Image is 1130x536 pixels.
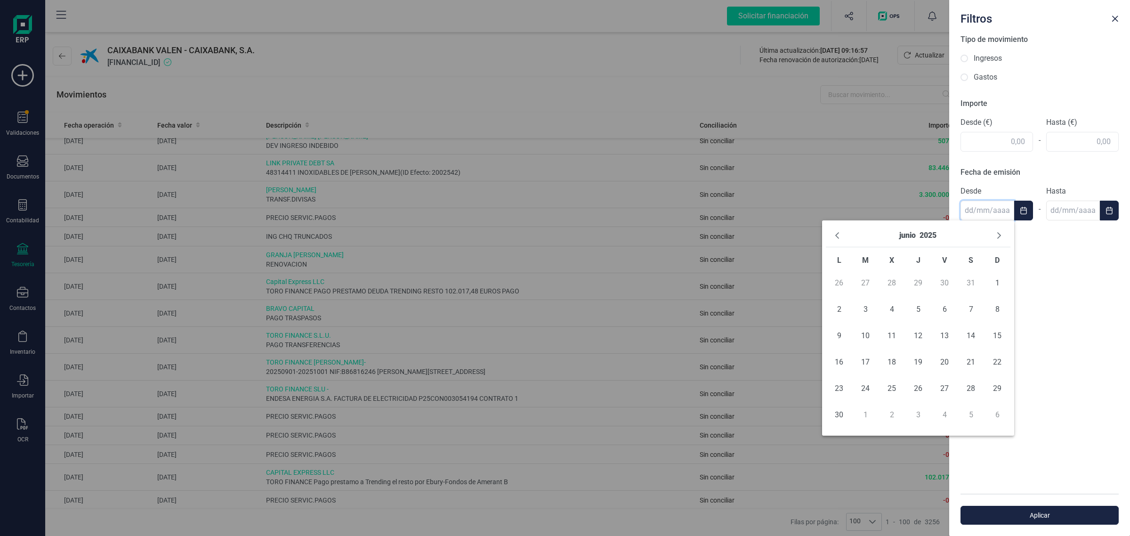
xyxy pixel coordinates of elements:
span: S [969,256,973,265]
td: 26/05/2025 [826,270,852,296]
td: 22/06/2025 [984,349,1010,375]
td: 03/06/2025 [852,296,879,323]
td: 10/06/2025 [852,323,879,349]
span: M [862,256,869,265]
span: 28 [961,379,980,398]
label: Hasta [1046,186,1119,197]
label: Desde [960,186,1033,197]
td: 06/06/2025 [931,296,958,323]
td: 02/07/2025 [879,402,905,428]
span: L [837,256,841,265]
td: 25/06/2025 [879,375,905,402]
span: Fecha de emisión [960,168,1020,177]
span: J [916,256,920,265]
label: Desde (€) [960,117,1033,128]
span: 27 [935,379,954,398]
span: 8 [988,300,1007,319]
td: 03/07/2025 [905,402,931,428]
span: 2 [830,300,848,319]
td: 18/06/2025 [879,349,905,375]
label: Ingresos [974,53,1002,64]
td: 04/07/2025 [931,402,958,428]
span: 13 [935,326,954,345]
span: Importe [960,99,987,108]
td: 01/07/2025 [852,402,879,428]
td: 29/06/2025 [984,375,1010,402]
span: 9 [830,326,848,345]
span: 30 [830,406,848,424]
td: 23/06/2025 [826,375,852,402]
span: 11 [882,326,901,345]
td: 28/05/2025 [879,270,905,296]
input: 0,00 [1046,132,1119,152]
button: Aplicar [960,506,1119,525]
td: 16/06/2025 [826,349,852,375]
span: 5 [909,300,928,319]
button: Next Month [992,228,1007,243]
button: Choose Date [1100,201,1119,220]
td: 05/06/2025 [905,296,931,323]
span: 29 [988,379,1007,398]
td: 08/06/2025 [984,296,1010,323]
button: Previous Month [830,228,845,243]
td: 27/05/2025 [852,270,879,296]
td: 15/06/2025 [984,323,1010,349]
span: 15 [988,326,1007,345]
span: 1 [988,274,1007,292]
td: 17/06/2025 [852,349,879,375]
span: D [995,256,1000,265]
td: 31/05/2025 [958,270,984,296]
div: - [1033,129,1046,152]
label: Hasta (€) [1046,117,1119,128]
span: Aplicar [971,511,1108,520]
label: Gastos [974,72,997,83]
td: 04/06/2025 [879,296,905,323]
span: X [889,256,894,265]
td: 30/06/2025 [826,402,852,428]
span: 19 [909,353,928,372]
button: Choose Date [1014,201,1033,220]
span: 6 [935,300,954,319]
span: 14 [961,326,980,345]
div: - [1033,198,1046,220]
td: 21/06/2025 [958,349,984,375]
td: 19/06/2025 [905,349,931,375]
span: 24 [856,379,875,398]
td: 02/06/2025 [826,296,852,323]
span: 26 [909,379,928,398]
td: 09/06/2025 [826,323,852,349]
span: 10 [856,326,875,345]
td: 07/06/2025 [958,296,984,323]
input: dd/mm/aaaa [960,201,1014,220]
div: Filtros [957,8,1107,26]
td: 26/06/2025 [905,375,931,402]
span: 25 [882,379,901,398]
button: Choose Year [920,228,936,243]
td: 30/05/2025 [931,270,958,296]
span: 23 [830,379,848,398]
input: dd/mm/aaaa [1046,201,1100,220]
td: 28/06/2025 [958,375,984,402]
td: 13/06/2025 [931,323,958,349]
span: 21 [961,353,980,372]
span: 20 [935,353,954,372]
input: 0,00 [960,132,1033,152]
span: 12 [909,326,928,345]
td: 24/06/2025 [852,375,879,402]
td: 12/06/2025 [905,323,931,349]
span: 3 [856,300,875,319]
span: 16 [830,353,848,372]
span: 22 [988,353,1007,372]
td: 06/07/2025 [984,402,1010,428]
td: 01/06/2025 [984,270,1010,296]
button: Choose Month [899,228,916,243]
td: 11/06/2025 [879,323,905,349]
td: 27/06/2025 [931,375,958,402]
td: 20/06/2025 [931,349,958,375]
span: Tipo de movimiento [960,35,1028,44]
span: 18 [882,353,901,372]
button: Close [1107,11,1122,26]
span: V [942,256,947,265]
td: 29/05/2025 [905,270,931,296]
div: Choose Date [822,220,1014,436]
